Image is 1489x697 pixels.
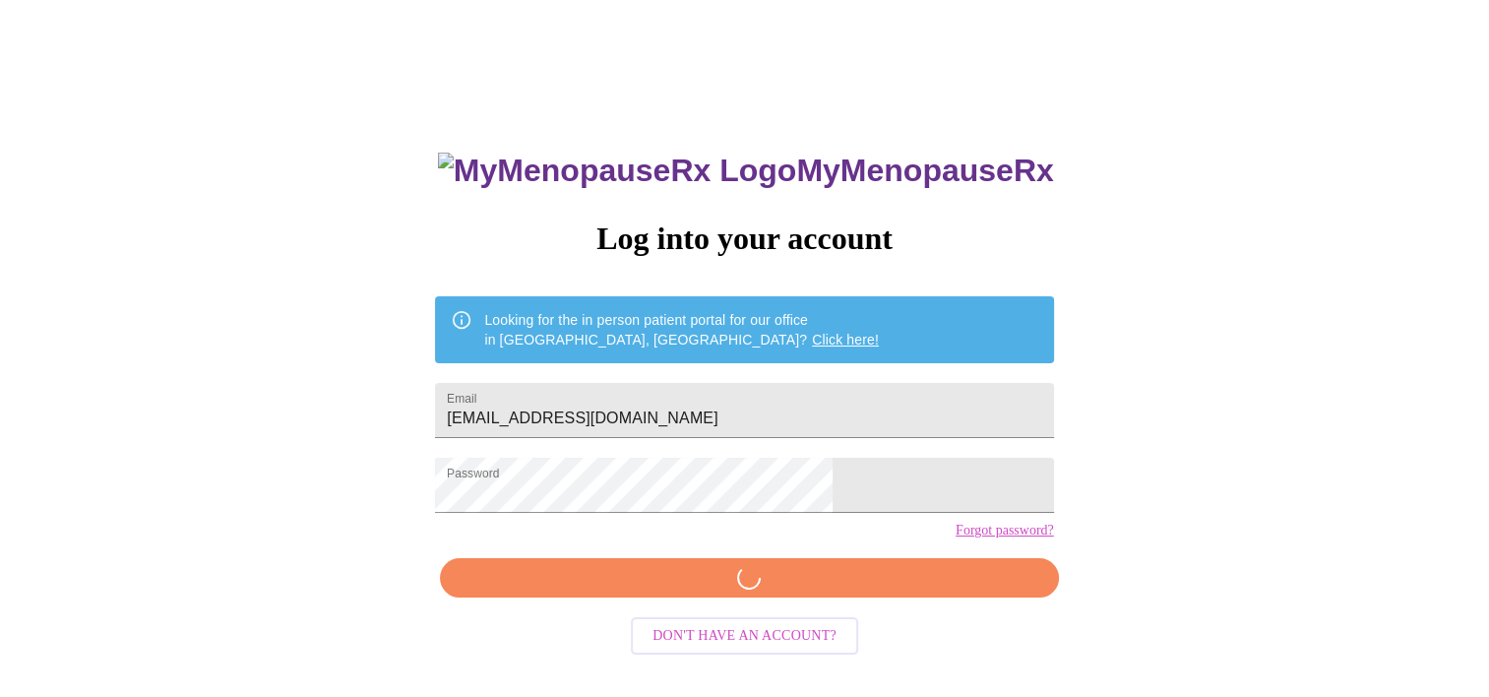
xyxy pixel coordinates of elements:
[435,221,1053,257] h3: Log into your account
[626,626,863,643] a: Don't have an account?
[812,332,879,348] a: Click here!
[956,523,1054,539] a: Forgot password?
[438,153,1054,189] h3: MyMenopauseRx
[631,617,858,656] button: Don't have an account?
[484,302,879,357] div: Looking for the in person patient portal for our office in [GEOGRAPHIC_DATA], [GEOGRAPHIC_DATA]?
[652,624,837,649] span: Don't have an account?
[438,153,796,189] img: MyMenopauseRx Logo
